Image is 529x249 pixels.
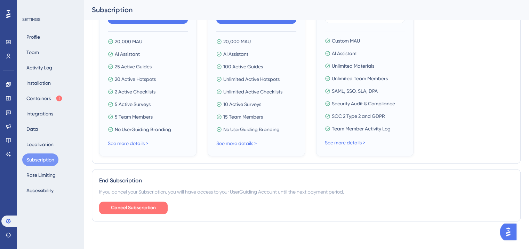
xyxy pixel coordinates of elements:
[332,99,395,108] span: Security Audit & Compliance
[223,50,248,58] span: AI Assistant
[115,100,151,108] span: 5 Active Surveys
[332,37,360,45] span: Custom MAU
[22,61,56,74] button: Activity Log
[223,113,263,121] span: 15 Team Members
[115,50,140,58] span: AI Assistant
[22,169,60,181] button: Rate Limiting
[332,49,357,58] span: AI Assistant
[22,184,58,197] button: Accessibility
[22,138,58,151] button: Localization
[223,75,280,83] span: Unlimited Active Hotspots
[22,153,58,166] button: Subscription
[325,140,365,145] a: See more details >
[115,62,152,71] span: 25 Active Guides
[223,88,282,96] span: Unlimited Active Checklists
[22,92,67,105] button: Containers
[216,141,257,146] a: See more details >
[22,123,42,135] button: Data
[332,87,378,95] span: SAML, SSO, SLA, DPA
[332,74,388,83] span: Unlimited Team Members
[115,37,142,46] span: 20,000 MAU
[332,112,385,120] span: SOC 2 Type 2 and GDPR
[115,75,156,83] span: 20 Active Hotspots
[22,77,55,89] button: Installation
[108,141,148,146] a: See more details >
[115,88,155,96] span: 2 Active Checklists
[332,124,391,133] span: Team Member Activity Log
[111,204,156,212] span: Cancel Subscription
[99,188,513,196] div: If you cancel your Subscription, you will have access to your UserGuiding Account until the next ...
[22,17,79,22] div: SETTINGS
[223,100,261,108] span: 10 Active Surveys
[223,125,280,134] span: No UserGuiding Branding
[22,46,43,59] button: Team
[115,125,171,134] span: No UserGuiding Branding
[99,176,513,185] div: End Subscription
[332,62,374,70] span: Unlimited Materials
[92,5,503,15] div: Subscription
[115,113,153,121] span: 5 Team Members
[223,37,251,46] span: 20,000 MAU
[22,31,44,43] button: Profile
[99,202,168,214] button: Cancel Subscription
[22,107,57,120] button: Integrations
[500,221,521,242] iframe: UserGuiding AI Assistant Launcher
[223,62,263,71] span: 100 Active Guides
